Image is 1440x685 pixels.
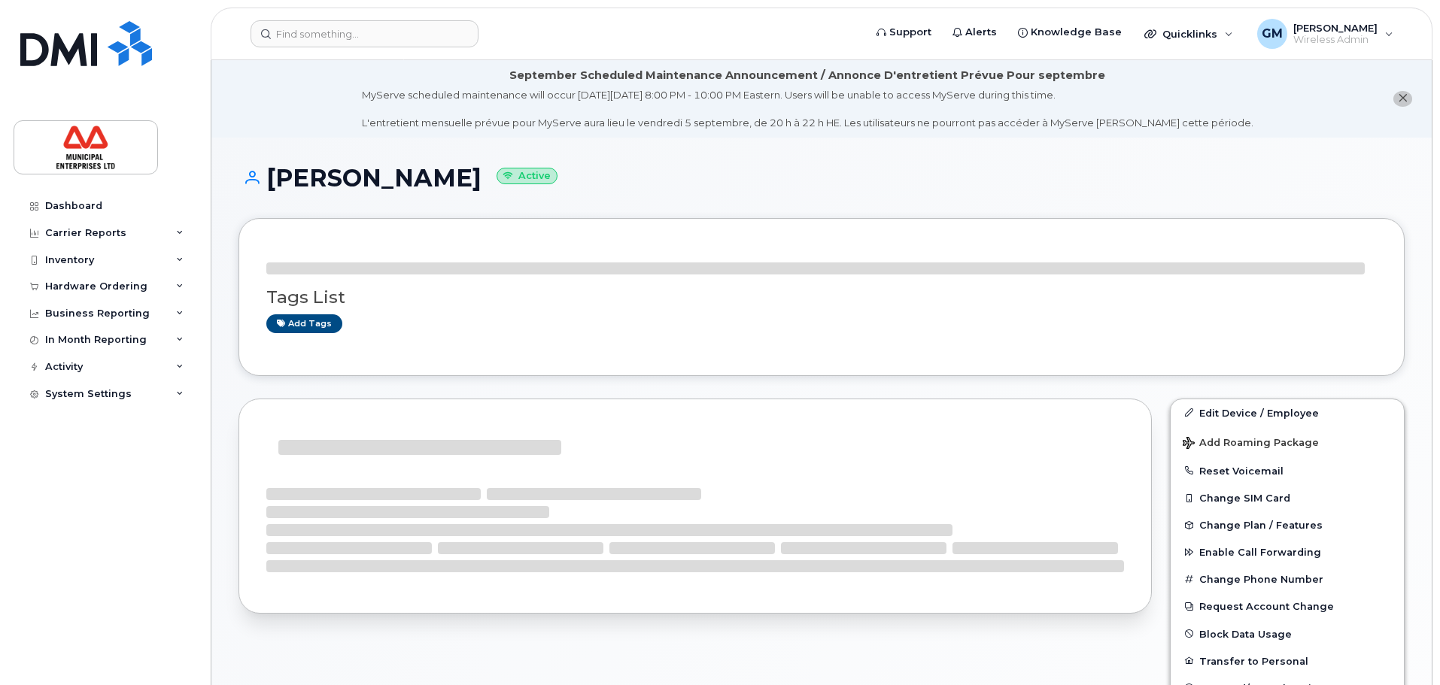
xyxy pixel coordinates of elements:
[1171,620,1404,647] button: Block Data Usage
[1171,511,1404,538] button: Change Plan / Features
[1199,547,1321,558] span: Enable Call Forwarding
[509,68,1105,83] div: September Scheduled Maintenance Announcement / Annonce D'entretient Prévue Pour septembre
[1171,399,1404,426] a: Edit Device / Employee
[362,88,1253,130] div: MyServe scheduled maintenance will occur [DATE][DATE] 8:00 PM - 10:00 PM Eastern. Users will be u...
[1171,538,1404,565] button: Enable Call Forwarding
[1183,437,1319,451] span: Add Roaming Package
[1199,520,1323,531] span: Change Plan / Features
[1171,565,1404,593] button: Change Phone Number
[1393,91,1412,107] button: close notification
[1171,426,1404,457] button: Add Roaming Package
[1171,457,1404,484] button: Reset Voicemail
[1171,484,1404,511] button: Change SIM Card
[266,288,1377,307] h3: Tags List
[266,314,342,333] a: Add tags
[497,168,557,185] small: Active
[1171,647,1404,674] button: Transfer to Personal
[238,165,1405,191] h1: [PERSON_NAME]
[1171,593,1404,620] button: Request Account Change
